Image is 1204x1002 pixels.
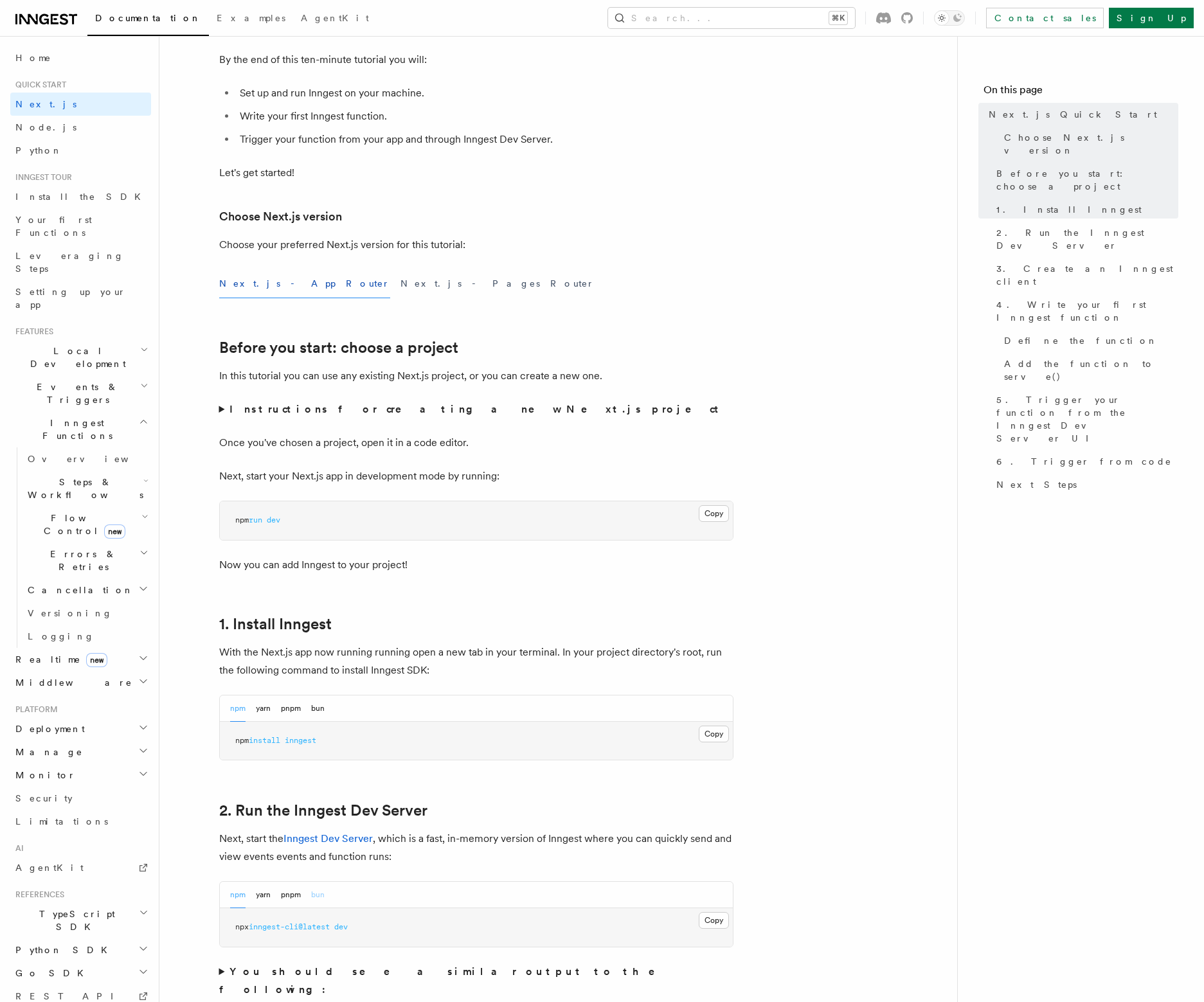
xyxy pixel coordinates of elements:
span: Python SDK [10,944,115,956]
span: Install the SDK [15,192,148,202]
span: 2. Run the Inngest Dev Server [996,226,1178,252]
span: 4. Write your first Inngest function [996,298,1178,324]
p: Now you can add Inngest to your project! [219,556,733,574]
h4: On this page [984,82,1178,103]
span: AgentKit [15,863,84,873]
span: 6. Trigger from code [996,455,1172,468]
span: Examples [217,13,285,23]
a: 6. Trigger from code [991,450,1178,473]
span: inngest [285,736,316,745]
a: Before you start: choose a project [219,339,458,357]
button: Python SDK [10,938,151,962]
a: Home [10,46,151,69]
a: Overview [22,447,151,470]
a: 2. Run the Inngest Dev Server [991,221,1178,257]
span: new [86,653,107,667]
a: Documentation [87,4,209,36]
a: 4. Write your first Inngest function [991,293,1178,329]
button: Realtimenew [10,648,151,671]
span: Platform [10,704,58,715]
span: Choose Next.js version [1004,131,1178,157]
a: Choose Next.js version [999,126,1178,162]
a: Contact sales [986,8,1104,28]
button: npm [230,882,246,908]
span: Logging [28,631,94,641]
a: Next.js Quick Start [984,103,1178,126]
summary: You should see a similar output to the following: [219,963,733,999]
a: 3. Create an Inngest client [991,257,1178,293]
a: 1. Install Inngest [219,615,332,633]
a: Logging [22,625,151,648]
span: new [104,524,125,539]
a: 1. Install Inngest [991,198,1178,221]
a: Inngest Dev Server [283,832,373,845]
span: run [249,515,262,524]
button: bun [311,695,325,722]
span: Manage [10,746,83,758]
span: dev [334,922,348,931]
button: Inngest Functions [10,411,151,447]
span: Add the function to serve() [1004,357,1178,383]
button: TypeScript SDK [10,902,151,938]
span: Events & Triggers [10,380,140,406]
button: yarn [256,695,271,722]
summary: Instructions for creating a new Next.js project [219,400,733,418]
span: Versioning [28,608,112,618]
span: REST API [15,991,125,1001]
button: yarn [256,882,271,908]
strong: Instructions for creating a new Next.js project [229,403,724,415]
span: Overview [28,454,160,464]
li: Write your first Inngest function. [236,107,733,125]
a: Leveraging Steps [10,244,151,280]
p: By the end of this ten-minute tutorial you will: [219,51,733,69]
span: Realtime [10,653,107,666]
a: 5. Trigger your function from the Inngest Dev Server UI [991,388,1178,450]
span: Setting up your app [15,287,126,310]
button: pnpm [281,882,301,908]
a: Before you start: choose a project [991,162,1178,198]
button: Toggle dark mode [934,10,965,26]
span: References [10,890,64,900]
a: Sign Up [1109,8,1194,28]
button: Manage [10,740,151,764]
span: 3. Create an Inngest client [996,262,1178,288]
span: inngest-cli@latest [249,922,330,931]
span: 5. Trigger your function from the Inngest Dev Server UI [996,393,1178,445]
button: Search...⌘K [608,8,855,28]
span: Local Development [10,344,140,370]
button: Flow Controlnew [22,506,151,542]
p: Next, start your Next.js app in development mode by running: [219,467,733,485]
button: bun [311,882,325,908]
span: Node.js [15,122,76,132]
a: Install the SDK [10,185,151,208]
button: Monitor [10,764,151,787]
a: Define the function [999,329,1178,352]
a: Add the function to serve() [999,352,1178,388]
button: Copy [699,912,729,929]
span: Limitations [15,816,108,827]
div: Inngest Functions [10,447,151,648]
span: Home [15,51,51,64]
span: install [249,736,280,745]
button: Local Development [10,339,151,375]
span: Monitor [10,769,76,782]
a: AgentKit [10,856,151,879]
a: Limitations [10,810,151,833]
span: 1. Install Inngest [996,203,1142,216]
span: TypeScript SDK [10,908,139,933]
span: AI [10,843,24,854]
a: AgentKit [293,4,377,35]
li: Set up and run Inngest on your machine. [236,84,733,102]
span: Inngest Functions [10,416,139,442]
button: Events & Triggers [10,375,151,411]
a: Examples [209,4,293,35]
span: Deployment [10,722,85,735]
button: Next.js - Pages Router [400,269,595,298]
p: In this tutorial you can use any existing Next.js project, or you can create a new one. [219,367,733,385]
button: Steps & Workflows [22,470,151,506]
span: Leveraging Steps [15,251,124,274]
button: Middleware [10,671,151,694]
span: Errors & Retries [22,548,139,573]
span: npx [235,922,249,931]
a: Python [10,139,151,162]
